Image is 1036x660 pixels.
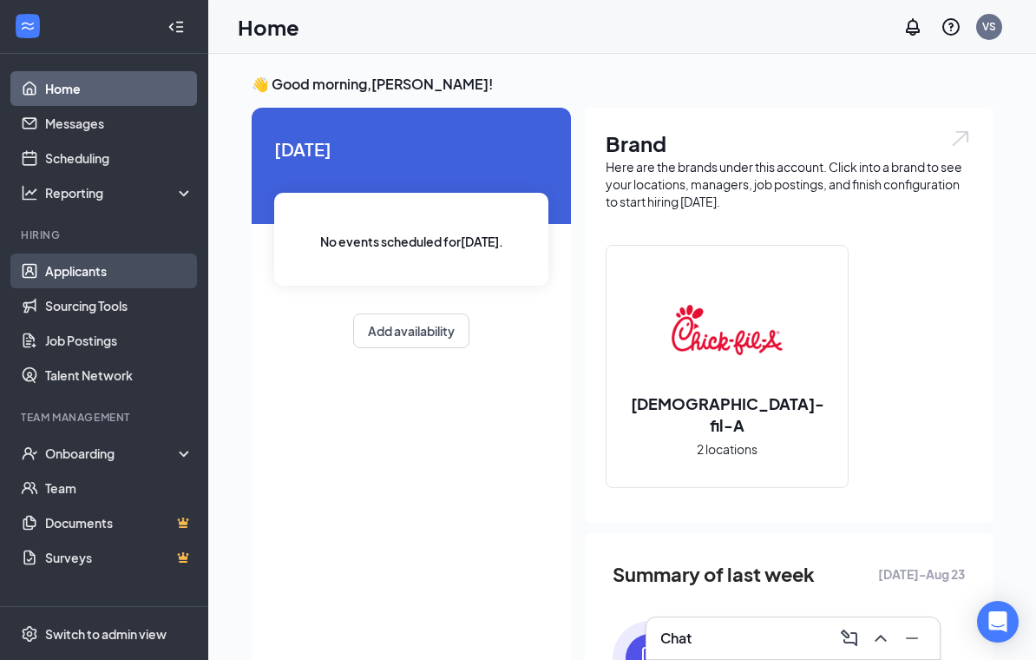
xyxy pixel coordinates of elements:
span: [DATE] - Aug 23 [878,564,965,584]
button: ChevronUp [867,624,895,652]
div: Switch to admin view [45,625,167,643]
svg: ComposeMessage [839,628,860,649]
svg: Analysis [21,184,38,201]
a: Sourcing Tools [45,288,193,323]
span: [DATE] [274,135,548,162]
div: Onboarding [45,445,179,462]
a: Applicants [45,254,193,288]
svg: Settings [21,625,38,643]
div: Reporting [45,184,194,201]
button: Minimize [898,624,926,652]
h2: [DEMOGRAPHIC_DATA]-fil-A [607,393,848,436]
svg: ChevronUp [870,628,891,649]
span: No events scheduled for [DATE] . [320,232,503,251]
span: Summary of last week [613,559,815,590]
div: Open Intercom Messenger [977,601,1019,643]
h3: 👋 Good morning, [PERSON_NAME] ! [252,75,993,94]
a: Home [45,71,193,106]
span: 2 locations [697,439,757,459]
svg: UserCheck [21,445,38,462]
svg: Collapse [167,18,185,36]
a: Messages [45,106,193,141]
a: Job Postings [45,323,193,358]
svg: QuestionInfo [941,16,961,37]
a: DocumentsCrown [45,505,193,540]
a: Team [45,471,193,505]
img: Chick-fil-A [672,274,783,386]
div: Team Management [21,410,190,425]
svg: Notifications [902,16,923,37]
a: SurveysCrown [45,540,193,575]
a: Scheduling [45,141,193,175]
h1: Brand [606,129,972,158]
svg: Minimize [902,628,922,649]
div: Here are the brands under this account. Click into a brand to see your locations, managers, job p... [606,158,972,210]
img: open.6027fd2a22e1237b5b06.svg [949,129,972,148]
h3: Chat [660,629,692,648]
button: ComposeMessage [836,624,863,652]
div: VS [982,19,996,34]
a: Talent Network [45,358,193,393]
div: Hiring [21,228,190,242]
svg: WorkstreamLogo [19,17,36,35]
h1: Home [238,12,299,42]
button: Add availability [353,313,469,348]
